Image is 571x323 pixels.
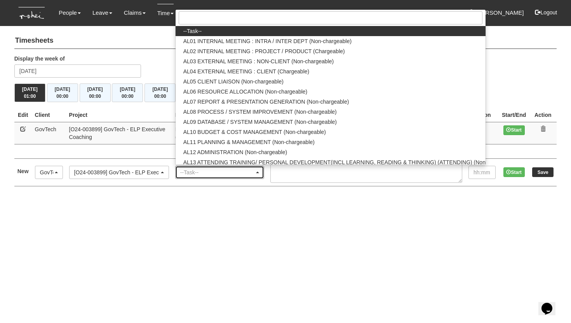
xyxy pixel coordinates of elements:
a: Performance [185,4,223,22]
span: AL12 ADMINISTRATION (Non-chargeable) [183,148,287,156]
th: Project Task [172,108,268,122]
input: Save [532,167,554,177]
a: Training [234,4,259,22]
span: AL01 INTERNAL MEETING : INTRA / INTER DEPT (Non-chargeable) [183,37,352,45]
span: AL04 EXTERNAL MEETING : CLIENT (Chargeable) [183,68,309,75]
button: [DATE]01:00 [14,83,45,102]
button: Start [503,125,525,135]
span: AL09 DATABASE / SYSTEM MANAGEMENT (Non-chargeable) [183,118,337,126]
span: 00:00 [154,94,166,99]
button: GovTech [35,166,63,179]
a: People [59,4,81,22]
th: Action [529,108,557,122]
button: [O24-003899] GovTech - ELP Executive Coaching [69,166,169,179]
span: AL06 RESOURCE ALLOCATION (Non-chargeable) [183,88,308,96]
span: AL05 CLIENT LIAISON (Non-chargeable) [183,78,284,85]
span: 00:00 [122,94,134,99]
span: 00:00 [89,94,101,99]
div: Timesheet Week Summary [14,83,557,102]
div: --Task-- [180,168,255,176]
th: Edit [14,108,32,122]
td: [O24-003899] GovTech - ELP Executive Coaching [66,122,172,144]
div: [O24-003899] GovTech - ELP Executive Coaching [74,168,159,176]
a: [PERSON_NAME] [468,4,524,22]
span: AL08 PROCESS / SYSTEM IMPROVEMENT (Non-chargeable) [183,108,337,116]
input: Search [179,11,482,24]
button: [DATE]00:00 [47,83,78,102]
span: 00:00 [56,94,68,99]
button: Logout [529,3,562,22]
a: e-Learning [271,4,303,22]
button: [DATE]00:00 [144,83,176,102]
span: AL13 ATTENDING TRAINING/ PERSONAL DEVELOPMENT(INCL LEARNING, READING & THINKING) (ATTENDING) (Non... [183,158,516,166]
a: Leave [92,4,112,22]
span: 01:00 [24,94,36,99]
th: Project [66,108,172,122]
td: PR09 COACHING DELIVERY (Chargeable) [172,122,268,144]
span: AL02 INTERNAL MEETING : PROJECT / PRODUCT (Chargeable) [183,47,345,55]
a: Time [157,4,174,22]
th: Start/End [499,108,529,122]
th: Client [32,108,66,122]
span: AL11 PLANNING & MANAGEMENT (Non-chargeable) [183,138,315,146]
label: Display the week of [14,55,65,63]
span: AL03 EXTERNAL MEETING : NON-CLIENT (Non-chargeable) [183,57,334,65]
a: Claims [124,4,146,22]
div: GovTech [40,168,53,176]
h4: Timesheets [14,33,557,49]
span: AL10 BUDGET & COST MANAGEMENT (Non-chargeable) [183,128,326,136]
button: [DATE]00:00 [112,83,143,102]
iframe: chat widget [538,292,563,315]
button: --Task-- [175,166,265,179]
span: --Task-- [183,27,202,35]
td: GovTech [32,122,66,144]
label: New [17,167,29,175]
span: AL07 REPORT & PRESENTATION GENERATION (Non-chargeable) [183,98,349,106]
input: hh:mm [468,166,496,179]
button: [DATE]00:00 [80,83,111,102]
button: Start [503,167,525,177]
